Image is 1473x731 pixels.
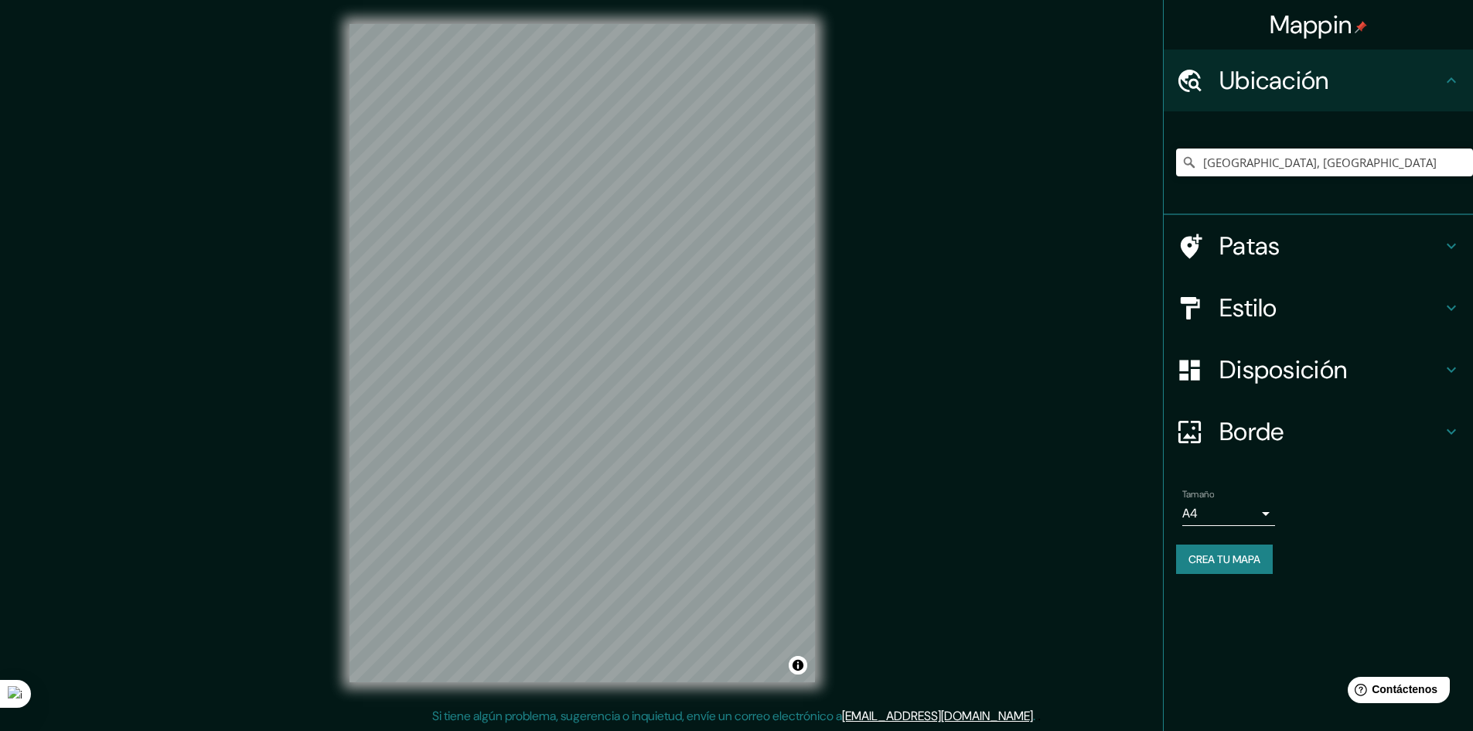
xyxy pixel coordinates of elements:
iframe: Lanzador de widgets de ayuda [1335,671,1456,714]
a: [EMAIL_ADDRESS][DOMAIN_NAME] [842,708,1033,724]
font: . [1033,708,1035,724]
font: . [1038,707,1041,724]
button: Crea tu mapa [1176,545,1273,574]
button: Activar o desactivar atribución [789,656,807,675]
font: Tamaño [1182,488,1214,500]
font: Disposición [1219,354,1347,386]
font: Estilo [1219,292,1277,324]
font: Crea tu mapa [1188,552,1260,566]
font: Mappin [1270,9,1352,41]
div: Borde [1164,401,1473,463]
input: Elige tu ciudad o zona [1176,149,1473,176]
font: . [1035,707,1038,724]
div: A4 [1182,501,1275,526]
img: pin-icon.png [1355,21,1367,33]
div: Estilo [1164,277,1473,339]
canvas: Mapa [349,24,815,682]
font: Ubicación [1219,64,1329,97]
font: Patas [1219,230,1280,262]
div: Patas [1164,215,1473,277]
font: Borde [1219,415,1284,448]
font: A4 [1182,505,1198,521]
div: Disposición [1164,339,1473,401]
div: Ubicación [1164,50,1473,111]
font: Si tiene algún problema, sugerencia o inquietud, envíe un correo electrónico a [432,708,842,724]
